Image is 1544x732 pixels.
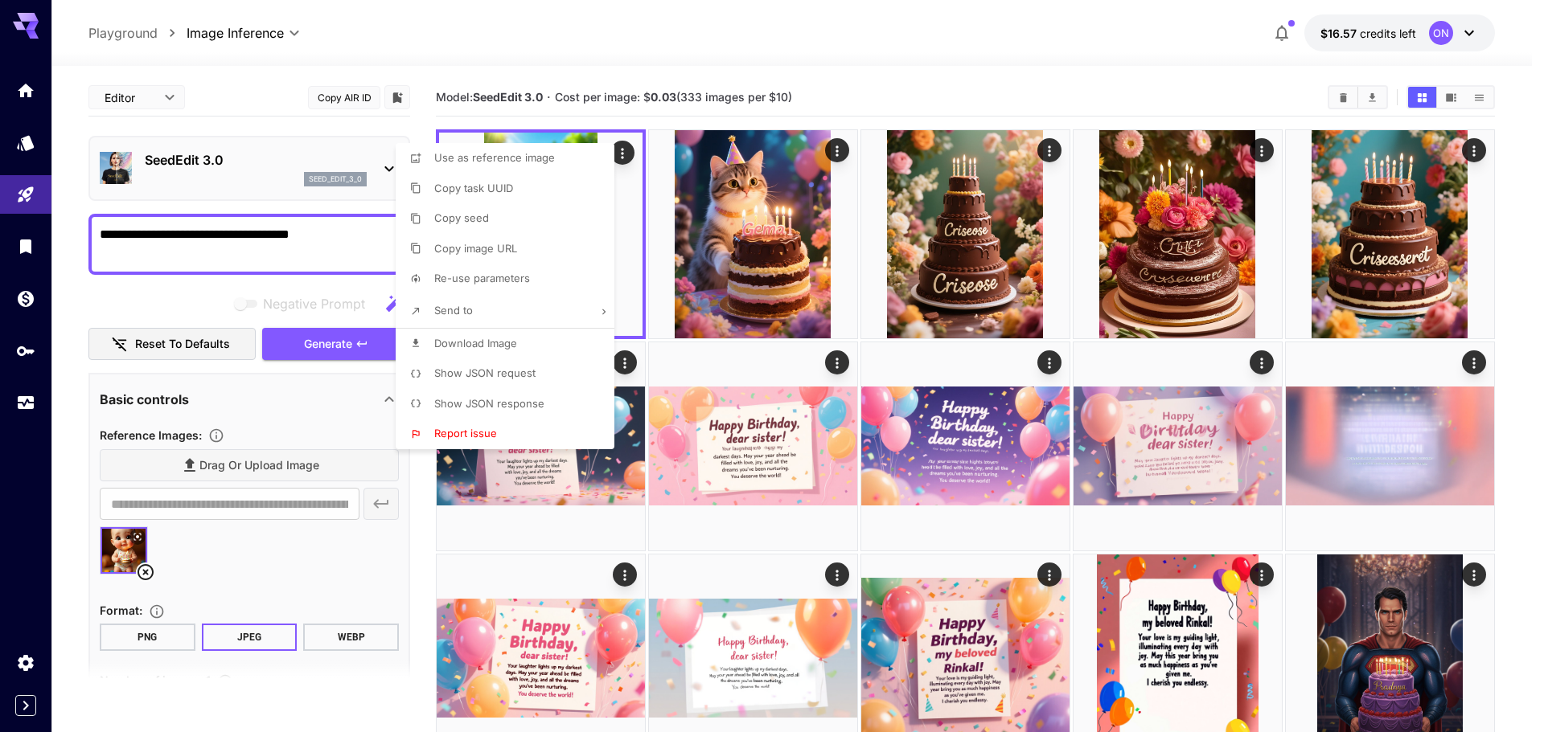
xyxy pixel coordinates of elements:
[434,397,544,410] span: Show JSON response
[434,337,517,350] span: Download Image
[434,366,536,379] span: Show JSON request
[434,242,517,255] span: Copy image URL
[434,304,473,317] span: Send to
[434,211,489,224] span: Copy seed
[434,272,530,284] span: Re-use parameters
[434,151,555,164] span: Use as reference image
[434,427,497,440] span: Report issue
[434,182,513,194] span: Copy task UUID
